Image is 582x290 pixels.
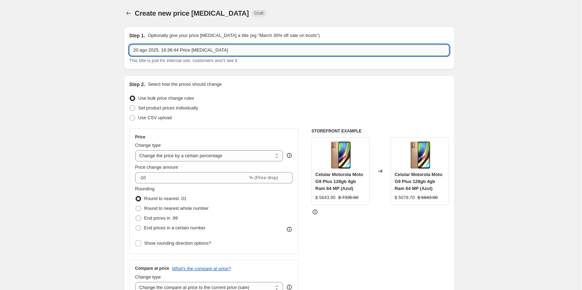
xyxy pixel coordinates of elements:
input: 30% off holiday sale [129,45,449,56]
h3: Compare at price [135,266,169,271]
span: Round to nearest .01 [144,196,186,201]
img: 30f835b2-4d9e-464f-88bf-8b8a6739d568.e0732a346cefc37449e4a4134428a362_80x.jpg [327,141,354,169]
div: $ 5643.00 [315,194,336,201]
span: This title is just for internal use, customers won't see it [129,58,237,63]
span: Create new price [MEDICAL_DATA] [135,9,249,17]
span: Draft [254,10,263,16]
strike: $ 5643.00 [418,194,438,201]
p: Optionally give your price [MEDICAL_DATA] a title (eg "March 30% off sale on boots") [148,32,320,39]
span: End prices in .99 [144,215,178,221]
input: -15 [135,172,248,183]
button: Price change jobs [124,8,133,18]
span: Celular Motorola Moto G9 Plus 128gb 4gb Ram 64 MP (Azul) [395,172,442,191]
img: 30f835b2-4d9e-464f-88bf-8b8a6739d568.e0732a346cefc37449e4a4134428a362_80x.jpg [406,141,434,169]
h2: Step 2. [129,81,145,88]
span: Rounding [135,186,155,191]
span: Change type [135,143,161,148]
button: What's the compare at price? [172,266,231,271]
span: % (Price drop) [249,175,278,180]
span: Show rounding direction options? [144,241,211,246]
span: Set product prices individually [138,105,198,110]
div: help [286,152,293,159]
span: Price change amount [135,165,178,170]
p: Select how the prices should change [148,81,222,88]
span: Use CSV upload [138,115,172,120]
h2: Step 1. [129,32,145,39]
h3: Price [135,134,145,140]
span: Change type [135,274,161,280]
span: End prices in a certain number [144,225,206,230]
div: $ 5078.70 [395,194,415,201]
h6: STOREFRONT EXAMPLE [312,128,449,134]
span: Celular Motorola Moto G9 Plus 128gb 4gb Ram 64 MP (Azul) [315,172,363,191]
span: Round to nearest whole number [144,206,209,211]
span: Use bulk price change rules [138,96,194,101]
strike: $ 7335.00 [338,194,359,201]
